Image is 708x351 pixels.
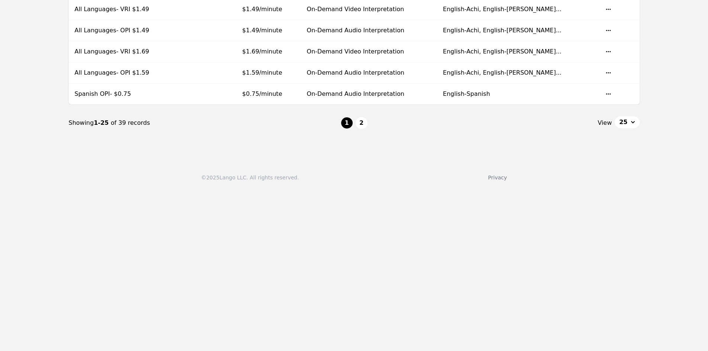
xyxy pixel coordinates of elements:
[242,27,282,34] span: $1.49/minute
[301,20,437,41] td: On-Demand Audio Interpretation
[69,105,640,141] nav: Page navigation
[201,174,299,181] div: © 2025 Lango LLC. All rights reserved.
[69,20,177,41] td: All Languages- OPI $1.49
[443,90,594,98] div: English-Spanish
[488,175,507,181] a: Privacy
[356,117,368,129] button: 2
[443,27,562,34] span: English-Achi, English-[PERSON_NAME]...
[242,90,282,97] span: $0.75/minute
[94,119,111,126] span: 1-25
[615,116,639,128] button: 25
[242,69,282,76] span: $1.59/minute
[69,118,341,127] div: Showing of 39 records
[443,6,562,13] span: English-Achi, English-[PERSON_NAME]...
[69,62,177,84] td: All Languages- OPI $1.59
[619,118,627,127] span: 25
[443,69,562,76] span: English-Achi, English-[PERSON_NAME]...
[301,84,437,105] td: On-Demand Audio Interpretation
[69,84,177,105] td: Spanish OPI- $0.75
[301,41,437,62] td: On-Demand Video Interpretation
[301,62,437,84] td: On-Demand Audio Interpretation
[598,118,612,127] span: View
[242,48,282,55] span: $1.69/minute
[242,6,282,13] span: $1.49/minute
[443,48,562,55] span: English-Achi, English-[PERSON_NAME]...
[69,41,177,62] td: All Languages- VRI $1.69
